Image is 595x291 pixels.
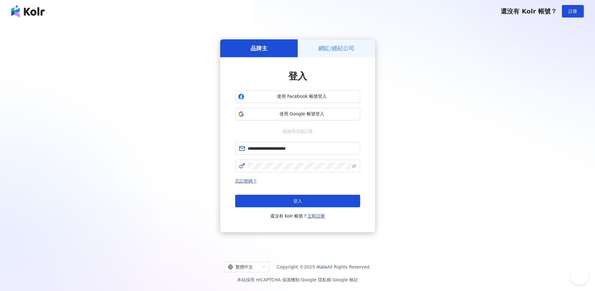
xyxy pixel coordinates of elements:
[270,212,325,220] span: 還沒有 Kolr 帳號？
[331,277,333,282] span: |
[235,178,257,183] a: 忘記密碼？
[318,44,354,52] h5: 網紅/經紀公司
[277,263,371,271] span: Copyright © 2025 All Rights Reserved.
[278,128,317,135] span: 或使用信箱註冊
[301,277,331,282] a: Google 隱私權
[235,195,360,207] button: 登入
[235,90,360,103] button: 使用 Facebook 帳號登入
[570,266,589,285] iframe: Help Scout Beacon - Open
[228,262,260,272] div: 繁體中文
[300,277,301,282] span: |
[568,9,577,14] span: 註冊
[501,8,557,15] span: 還沒有 Kolr 帳號？
[11,5,45,18] img: logo
[247,93,357,100] span: 使用 Facebook 帳號登入
[332,277,358,282] a: Google 條款
[237,276,358,283] span: 本站採用 reCAPTCHA 保護機制
[288,71,307,82] span: 登入
[316,264,327,269] a: iKala
[235,108,360,120] button: 使用 Google 帳號登入
[352,164,356,168] span: eye-invisible
[293,198,302,203] span: 登入
[562,5,584,18] button: 註冊
[307,213,325,218] a: 立即註冊
[247,111,357,117] span: 使用 Google 帳號登入
[250,44,267,52] h5: 品牌主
